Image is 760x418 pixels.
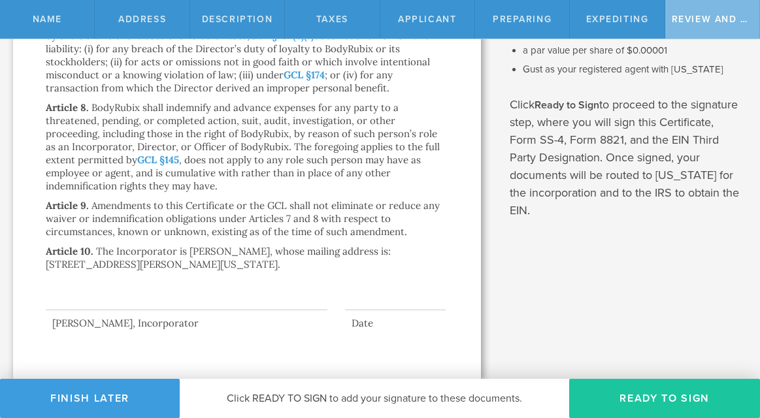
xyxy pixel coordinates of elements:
div: [PERSON_NAME], Incorporator [46,317,327,330]
span: Taxes [316,14,348,25]
p: BodyRubix shall indemnify and advance expenses for any party to a threatened, pending, or complet... [46,101,440,192]
h2: Article 10. [46,245,93,257]
h2: Article 9. [46,199,89,212]
li: a par value per share of $0.00001 [523,44,740,57]
span: Applicant [398,14,456,25]
a: GCL §145 [137,153,179,166]
span: Click READY TO SIGN to add your signature to these documents. [227,392,522,405]
div: Date [345,317,446,330]
span: Name [33,14,62,25]
span: Preparing [493,14,552,25]
iframe: Chat Widget [695,316,760,379]
span: Description [202,14,273,25]
h2: Article 8. [46,101,89,114]
p: Directors shall not be personally liable to BodyRubix or its stockholders for monetary damages fo... [46,3,441,94]
span: Ready to Sign [535,99,599,112]
a: GCL §174 [284,69,325,81]
p: Click to proceed to the signature step, where you will sign this Certificate, Form SS-4, Form 882... [510,96,740,219]
p: Amendments to this Certificate or the GCL shall not eliminate or reduce any waiver or indemnifica... [46,199,440,238]
span: Expediting [586,14,649,25]
button: Ready to Sign [569,379,760,418]
li: Gust as your registered agent with [US_STATE] [523,63,740,76]
p: The Incorporator is [PERSON_NAME], whose mailing address is: [STREET_ADDRESS][PERSON_NAME][US_STA... [46,245,391,270]
span: Address [118,14,166,25]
